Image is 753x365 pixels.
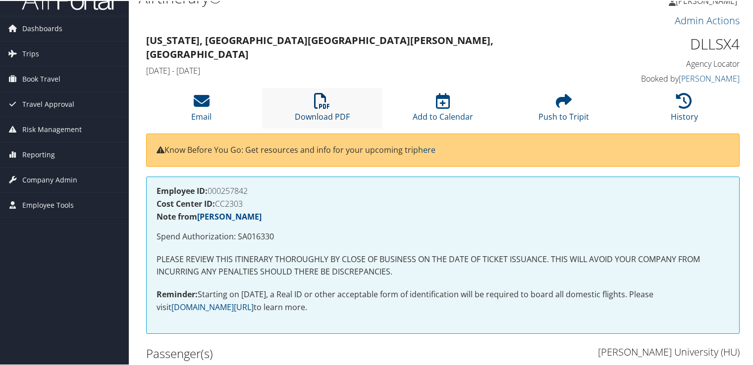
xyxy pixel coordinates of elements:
[146,344,435,361] h2: Passenger(s)
[602,72,740,83] h4: Booked by
[602,33,740,53] h1: DLLSX4
[157,186,729,194] h4: 000257842
[157,184,208,195] strong: Employee ID:
[22,15,62,40] span: Dashboards
[22,66,60,91] span: Book Travel
[197,210,262,221] a: [PERSON_NAME]
[675,13,740,26] a: Admin Actions
[157,199,729,207] h4: CC2303
[191,97,212,121] a: Email
[171,301,254,312] a: [DOMAIN_NAME][URL]
[157,252,729,277] p: PLEASE REVIEW THIS ITINERARY THOROUGHLY BY CLOSE OF BUSINESS ON THE DATE OF TICKET ISSUANCE. THIS...
[671,97,698,121] a: History
[157,143,729,156] p: Know Before You Go: Get resources and info for your upcoming trip
[22,141,55,166] span: Reporting
[22,41,39,65] span: Trips
[450,344,740,358] h3: [PERSON_NAME] University (HU)
[157,197,215,208] strong: Cost Center ID:
[418,143,435,154] a: here
[602,57,740,68] h4: Agency Locator
[22,116,82,141] span: Risk Management
[413,97,473,121] a: Add to Calendar
[146,33,493,60] strong: [US_STATE], [GEOGRAPHIC_DATA] [GEOGRAPHIC_DATA][PERSON_NAME], [GEOGRAPHIC_DATA]
[146,64,588,75] h4: [DATE] - [DATE]
[22,192,74,217] span: Employee Tools
[157,229,729,242] p: Spend Authorization: SA016330
[295,97,350,121] a: Download PDF
[22,91,74,116] span: Travel Approval
[679,72,740,83] a: [PERSON_NAME]
[157,210,262,221] strong: Note from
[538,97,589,121] a: Push to Tripit
[22,167,77,191] span: Company Admin
[157,287,729,313] p: Starting on [DATE], a Real ID or other acceptable form of identification will be required to boar...
[157,288,198,299] strong: Reminder:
